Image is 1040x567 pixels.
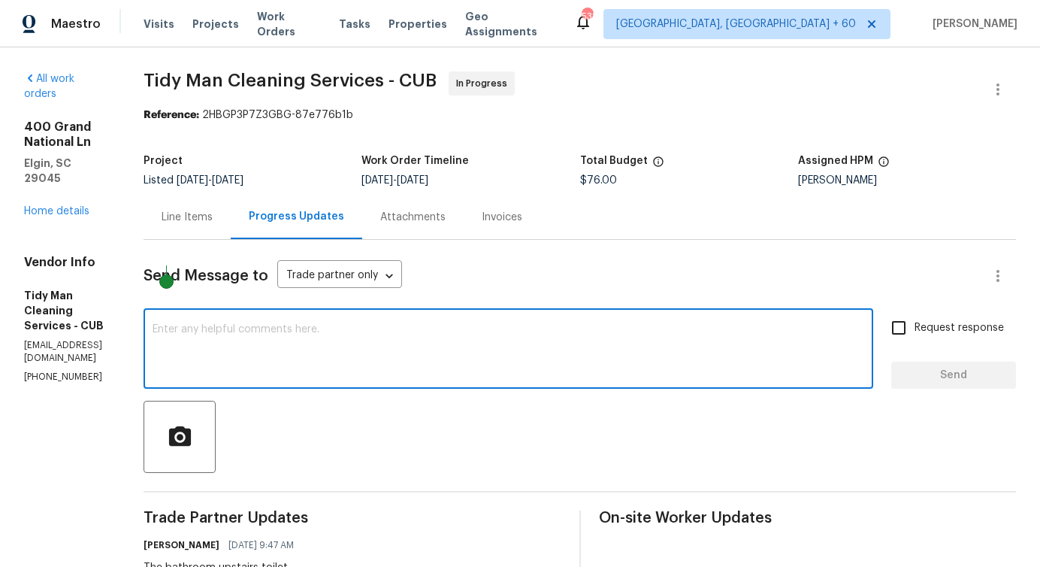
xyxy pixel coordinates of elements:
span: Trade Partner Updates [144,511,561,526]
h5: Elgin, SC 29045 [24,156,107,186]
span: On-site Worker Updates [599,511,1016,526]
span: [DATE] 9:47 AM [228,538,294,553]
h2: 400 Grand National Ln [24,120,107,150]
span: [PERSON_NAME] [927,17,1017,32]
p: [PHONE_NUMBER] [24,371,107,384]
h6: [PERSON_NAME] [144,538,219,553]
span: Tasks [339,19,370,29]
span: Send Message to [144,268,268,283]
div: 538 [582,9,592,24]
h5: Project [144,156,183,166]
b: Reference: [144,110,199,120]
span: [DATE] [397,175,428,186]
div: Trade partner only [277,264,402,289]
span: Maestro [51,17,101,32]
span: Geo Assignments [465,9,556,39]
h5: Assigned HPM [798,156,873,166]
p: [EMAIL_ADDRESS][DOMAIN_NAME] [24,339,107,365]
span: [DATE] [212,175,243,186]
span: The hpm assigned to this work order. [878,156,890,175]
span: Work Orders [257,9,321,39]
span: Projects [192,17,239,32]
div: Attachments [380,210,446,225]
span: - [177,175,243,186]
span: [DATE] [177,175,208,186]
span: Visits [144,17,174,32]
a: Home details [24,206,89,217]
span: - [361,175,428,186]
span: Properties [388,17,447,32]
div: Line Items [162,210,213,225]
span: Listed [144,175,243,186]
div: Progress Updates [249,209,344,224]
div: [PERSON_NAME] [798,175,1016,186]
span: Request response [915,320,1004,336]
h5: Total Budget [580,156,648,166]
span: [DATE] [361,175,393,186]
h4: Vendor Info [24,255,107,270]
span: The total cost of line items that have been proposed by Opendoor. This sum includes line items th... [652,156,664,175]
h5: Work Order Timeline [361,156,469,166]
span: $76.00 [580,175,617,186]
h5: Tidy Man Cleaning Services - CUB [24,288,107,333]
span: Tidy Man Cleaning Services - CUB [144,71,437,89]
span: In Progress [456,76,513,91]
a: All work orders [24,74,74,99]
span: [GEOGRAPHIC_DATA], [GEOGRAPHIC_DATA] + 60 [616,17,856,32]
div: Invoices [482,210,522,225]
div: 2HBGP3P7Z3GBG-87e776b1b [144,108,1016,123]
